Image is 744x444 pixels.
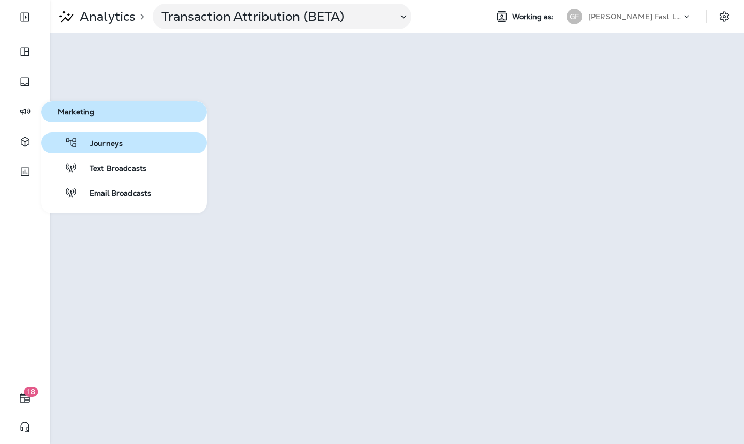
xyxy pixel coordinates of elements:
button: Text Broadcasts [41,157,207,178]
p: [PERSON_NAME] Fast Lube dba [PERSON_NAME] [588,12,681,21]
span: Marketing [46,108,203,116]
span: 18 [24,387,38,397]
p: > [136,12,144,21]
span: Text Broadcasts [77,164,146,174]
button: Email Broadcasts [41,182,207,203]
p: Analytics [76,9,136,24]
div: GF [567,9,582,24]
button: Marketing [41,101,207,122]
button: Expand Sidebar [10,7,39,27]
span: Working as: [512,12,556,21]
span: Email Broadcasts [77,189,151,199]
button: Journeys [41,132,207,153]
button: Settings [715,7,734,26]
span: Journeys [78,139,123,149]
p: Transaction Attribution (BETA) [161,9,389,24]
